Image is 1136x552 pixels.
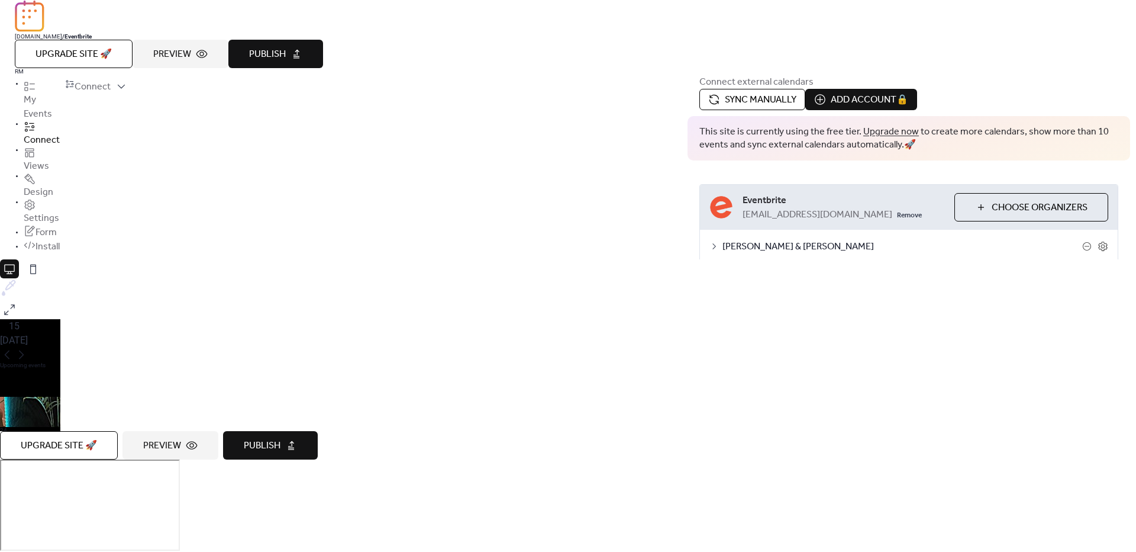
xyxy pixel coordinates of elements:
span: Design [24,185,53,200]
button: Publish [223,431,318,460]
span: Add account 🔒 [831,93,908,107]
img: eventbrite [709,195,733,219]
b: / [62,33,64,40]
span: Preview [153,47,191,62]
a: Upgrade now [863,123,919,141]
a: Connect [24,121,60,143]
span: This site is currently using the free tier. to create more calendars, show more than 10 events an... [699,126,1118,152]
span: Remove [897,211,922,220]
span: [EMAIL_ADDRESS][DOMAIN_NAME] [743,208,892,222]
button: Preview [133,40,228,68]
button: Add account🔒 [805,89,917,110]
div: RM [15,68,24,75]
button: Publish [228,40,323,68]
b: Eventbrite [64,33,92,40]
span: Views [24,159,49,174]
a: Install [24,243,60,250]
span: [PERSON_NAME] & [PERSON_NAME] [722,240,1082,254]
span: Preview [143,439,181,453]
a: Design [24,173,53,195]
a: Form [24,229,57,236]
a: [DOMAIN_NAME] [15,33,62,40]
span: Connect [24,133,60,147]
span: Settings [24,211,59,226]
a: Views [24,147,49,169]
span: Upgrade site 🚀 [35,47,112,62]
span: Choose Organizers [992,201,1087,215]
button: Choose Organizers [954,193,1108,222]
span: Publish [244,439,280,453]
a: My Events [24,81,60,117]
span: Publish [249,47,286,62]
span: Eventbrite [743,194,945,208]
span: Connect external calendars [699,73,814,91]
button: Sync manually [699,89,805,110]
span: Sync manually [725,93,796,107]
span: Connect [75,80,111,94]
span: Install [35,240,60,254]
span: Upgrade site 🚀 [21,439,97,453]
a: Settings [24,199,59,222]
button: Upgrade site 🚀 [15,40,133,68]
span: Form [35,226,57,240]
button: Preview [122,431,218,460]
span: My Events [24,93,60,121]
